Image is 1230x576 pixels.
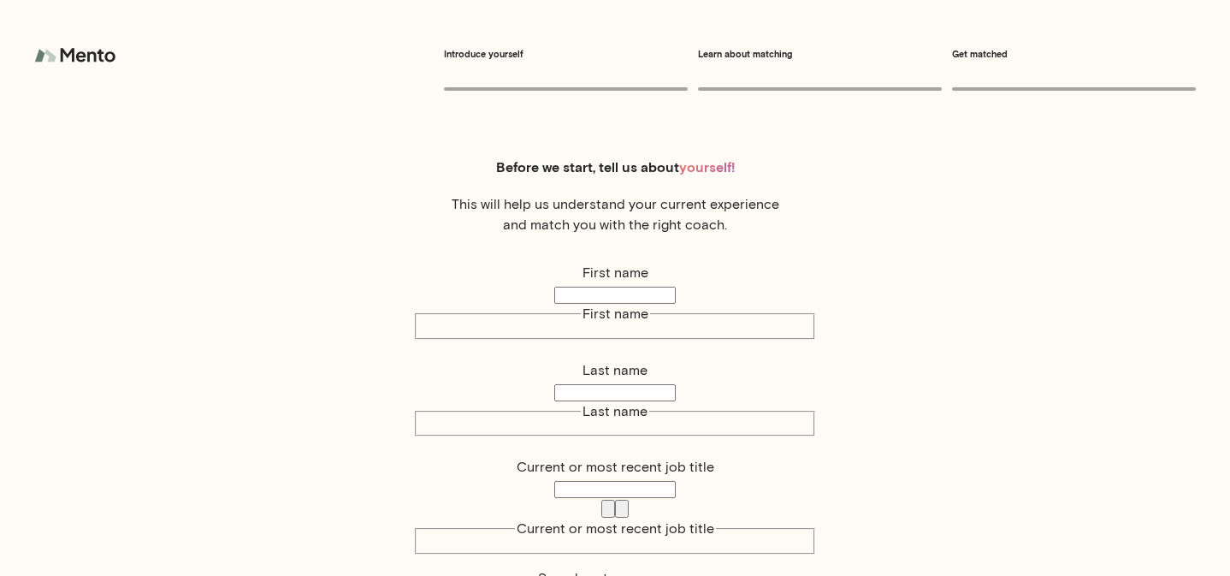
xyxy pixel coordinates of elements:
[601,500,615,518] button: Clear
[582,306,648,322] span: First name
[517,520,714,537] span: Current or most recent job title
[444,194,786,235] p: This will help us understand your current experience and match you with the right coach.
[698,42,942,66] h6: Learn about matching
[582,362,648,378] label: Last name
[952,42,1196,66] h6: Get matched
[517,459,714,475] label: Current or most recent job title
[679,158,735,175] span: yourself!
[615,500,629,518] button: Open
[582,403,648,419] span: Last name
[444,42,688,66] h6: Introduce yourself
[582,264,648,281] label: First name
[34,39,120,73] img: logo
[115,157,1115,177] h4: Before we start, tell us about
